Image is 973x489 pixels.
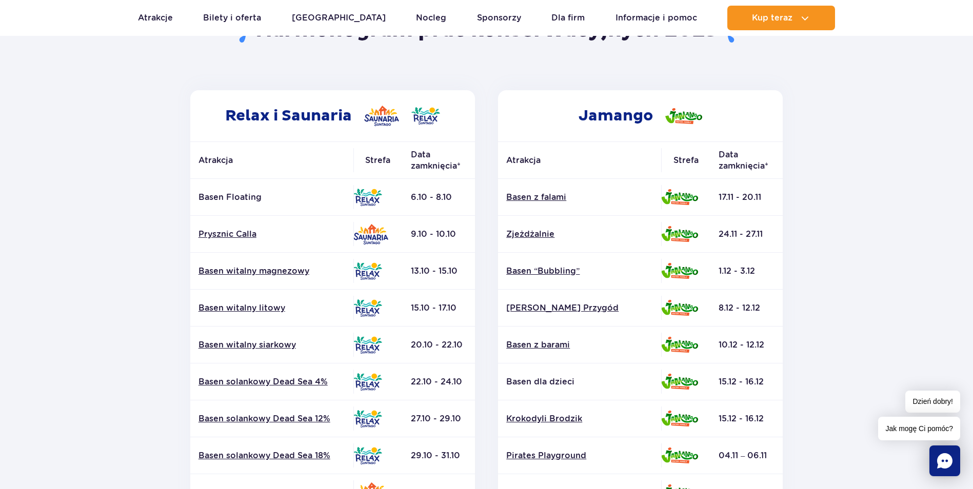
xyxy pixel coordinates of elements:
[292,6,386,30] a: [GEOGRAPHIC_DATA]
[506,229,653,240] a: Zjeżdżalnie
[198,266,345,277] a: Basen witalny magnezowy
[661,142,710,179] th: Strefa
[364,106,399,126] img: Saunaria
[710,437,783,474] td: 04.11 – 06.11
[353,299,382,317] img: Relax
[710,327,783,363] td: 10.12 - 12.12
[929,445,960,476] div: Chat
[506,376,653,388] p: Basen dla dzieci
[138,6,173,30] a: Atrakcje
[506,339,653,351] a: Basen z barami
[661,226,698,242] img: Jamango
[403,363,475,400] td: 22.10 - 24.10
[353,224,388,244] img: Saunaria
[661,337,698,353] img: Jamango
[353,447,382,464] img: Relax
[661,411,698,426] img: Jamango
[198,192,345,203] p: Basen Floating
[198,376,345,388] a: Basen solankowy Dead Sea 4%
[752,13,792,23] span: Kup teraz
[506,266,653,277] a: Basen “Bubbling”
[198,302,345,314] a: Basen witalny litowy
[551,6,585,30] a: Dla firm
[353,373,382,391] img: Relax
[905,391,960,413] span: Dzień dobry!
[353,410,382,427] img: Relax
[727,6,835,30] button: Kup teraz
[353,262,382,280] img: Relax
[403,216,475,253] td: 9.10 - 10.10
[615,6,697,30] a: Informacje i pomoc
[353,142,403,179] th: Strefa
[353,336,382,354] img: Relax
[506,413,653,424] a: Krokodyli Brodzik
[198,339,345,351] a: Basen witalny siarkowy
[661,374,698,390] img: Jamango
[403,253,475,290] td: 13.10 - 15.10
[498,142,661,179] th: Atrakcja
[878,417,960,440] span: Jak mogę Ci pomóc?
[403,290,475,327] td: 15.10 - 17.10
[710,400,783,437] td: 15.12 - 16.12
[710,253,783,290] td: 1.12 - 3.12
[353,189,382,206] img: Relax
[661,300,698,316] img: Jamango
[661,447,698,463] img: Jamango
[403,179,475,216] td: 6.10 - 8.10
[198,413,345,424] a: Basen solankowy Dead Sea 12%
[198,229,345,240] a: Prysznic Calla
[710,290,783,327] td: 8.12 - 12.12
[203,6,261,30] a: Bilety i oferta
[506,302,653,314] a: [PERSON_NAME] Przygód
[710,216,783,253] td: 24.11 - 27.11
[403,327,475,363] td: 20.10 - 22.10
[710,179,783,216] td: 17.11 - 20.11
[710,142,783,179] th: Data zamknięcia*
[498,90,783,141] h2: Jamango
[198,450,345,461] a: Basen solankowy Dead Sea 18%
[411,107,440,125] img: Relax
[190,90,475,141] h2: Relax i Saunaria
[665,108,702,124] img: Jamango
[416,6,446,30] a: Nocleg
[403,437,475,474] td: 29.10 - 31.10
[403,400,475,437] td: 27.10 - 29.10
[506,450,653,461] a: Pirates Playground
[661,189,698,205] img: Jamango
[710,363,783,400] td: 15.12 - 16.12
[661,263,698,279] img: Jamango
[190,142,353,179] th: Atrakcja
[403,142,475,179] th: Data zamknięcia*
[477,6,521,30] a: Sponsorzy
[506,192,653,203] a: Basen z falami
